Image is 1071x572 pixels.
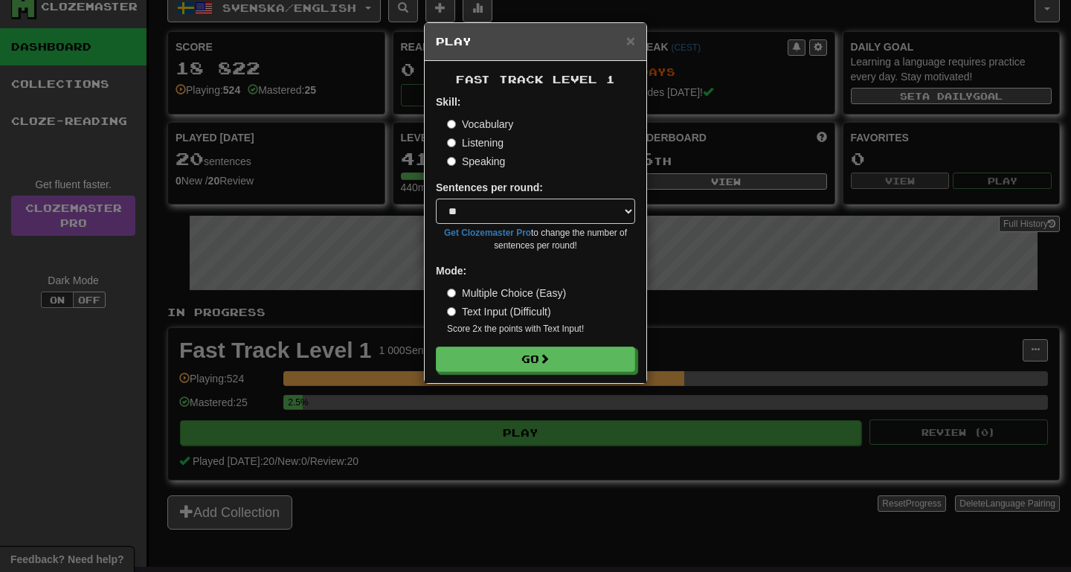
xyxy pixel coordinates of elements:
[436,347,635,372] button: Go
[447,157,456,166] input: Speaking
[444,228,531,238] a: Get Clozemaster Pro
[447,323,635,335] small: Score 2x the points with Text Input !
[447,154,505,169] label: Speaking
[447,307,456,316] input: Text Input (Difficult)
[447,138,456,147] input: Listening
[447,289,456,298] input: Multiple Choice (Easy)
[436,227,635,252] small: to change the number of sentences per round!
[456,73,615,86] span: Fast Track Level 1
[436,180,543,195] label: Sentences per round:
[626,33,635,48] button: Close
[626,32,635,49] span: ×
[436,96,460,108] strong: Skill:
[447,304,551,319] label: Text Input (Difficult)
[436,265,466,277] strong: Mode:
[447,135,504,150] label: Listening
[447,286,566,301] label: Multiple Choice (Easy)
[447,117,513,132] label: Vocabulary
[447,120,456,129] input: Vocabulary
[436,34,635,49] h5: Play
